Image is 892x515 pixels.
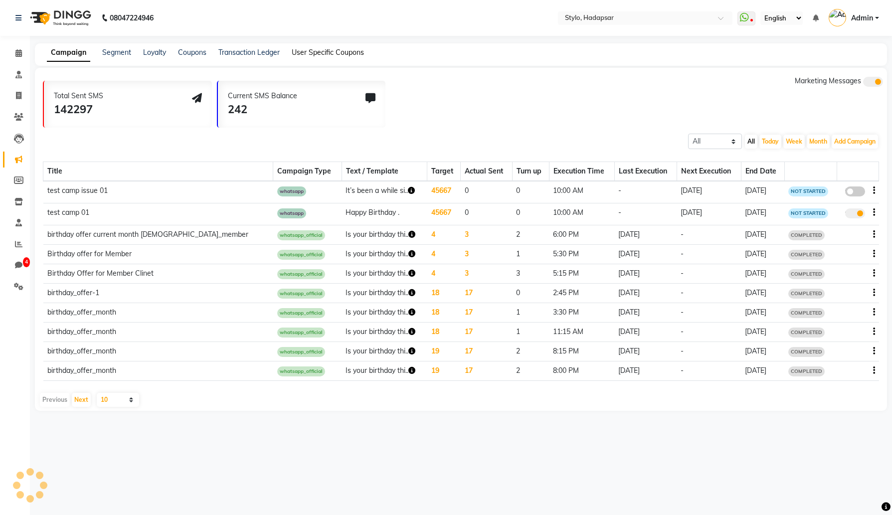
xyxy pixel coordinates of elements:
[759,135,781,149] button: Today
[277,289,325,299] span: whatsapp_official
[614,181,677,203] td: -
[43,322,273,342] td: birthday_offer_month
[277,308,325,318] span: whatsapp_official
[43,181,273,203] td: test camp issue 01
[677,342,741,361] td: -
[461,162,512,181] th: Actual Sent
[614,322,677,342] td: [DATE]
[549,322,614,342] td: 11:15 AM
[549,303,614,322] td: 3:30 PM
[741,162,784,181] th: End Date
[549,342,614,361] td: 8:15 PM
[342,283,427,303] td: Is your birthday thi..
[788,269,825,279] span: COMPLETED
[677,303,741,322] td: -
[427,181,461,203] td: 45667
[549,361,614,380] td: 8:00 PM
[845,186,865,196] label: false
[549,244,614,264] td: 5:30 PM
[47,44,90,62] a: Campaign
[43,283,273,303] td: birthday_offer-1
[677,264,741,283] td: -
[461,283,512,303] td: 17
[549,203,614,225] td: 10:00 AM
[788,347,825,357] span: COMPLETED
[741,264,784,283] td: [DATE]
[741,203,784,225] td: [DATE]
[228,101,297,118] div: 242
[512,303,549,322] td: 1
[512,162,549,181] th: Turn up
[807,135,830,149] button: Month
[512,361,549,380] td: 2
[461,342,512,361] td: 17
[512,322,549,342] td: 1
[342,264,427,283] td: Is your birthday thi..
[342,203,427,225] td: Happy Birthday .
[427,283,461,303] td: 18
[342,162,427,181] th: Text / Template
[427,203,461,225] td: 45667
[741,181,784,203] td: [DATE]
[512,342,549,361] td: 2
[549,283,614,303] td: 2:45 PM
[3,257,27,274] a: 4
[741,244,784,264] td: [DATE]
[461,244,512,264] td: 3
[427,162,461,181] th: Target
[677,322,741,342] td: -
[788,230,825,240] span: COMPLETED
[788,308,825,318] span: COMPLETED
[273,162,342,181] th: Campaign Type
[741,342,784,361] td: [DATE]
[741,322,784,342] td: [DATE]
[677,361,741,380] td: -
[614,342,677,361] td: [DATE]
[277,208,306,218] span: whatsapp
[110,4,154,32] b: 08047224946
[677,181,741,203] td: [DATE]
[549,225,614,244] td: 6:00 PM
[677,162,741,181] th: Next Execution
[461,225,512,244] td: 3
[277,328,325,338] span: whatsapp_official
[461,203,512,225] td: 0
[677,203,741,225] td: [DATE]
[614,225,677,244] td: [DATE]
[23,257,30,267] span: 4
[614,244,677,264] td: [DATE]
[741,303,784,322] td: [DATE]
[228,91,297,101] div: Current SMS Balance
[277,230,325,240] span: whatsapp_official
[788,289,825,299] span: COMPLETED
[614,361,677,380] td: [DATE]
[745,135,757,149] button: All
[342,244,427,264] td: Is your birthday thi..
[549,181,614,203] td: 10:00 AM
[614,203,677,225] td: -
[277,366,325,376] span: whatsapp_official
[512,264,549,283] td: 3
[788,366,825,376] span: COMPLETED
[43,244,273,264] td: Birthday offer for Member
[741,361,784,380] td: [DATE]
[277,269,325,279] span: whatsapp_official
[427,264,461,283] td: 4
[43,342,273,361] td: birthday_offer_month
[851,13,873,23] span: Admin
[277,250,325,260] span: whatsapp_official
[845,208,865,218] label: true
[25,4,94,32] img: logo
[461,264,512,283] td: 3
[461,361,512,380] td: 17
[427,225,461,244] td: 4
[788,328,825,338] span: COMPLETED
[427,322,461,342] td: 18
[427,303,461,322] td: 18
[143,48,166,57] a: Loyalty
[427,361,461,380] td: 19
[549,162,614,181] th: Execution Time
[54,91,103,101] div: Total Sent SMS
[277,347,325,357] span: whatsapp_official
[788,250,825,260] span: COMPLETED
